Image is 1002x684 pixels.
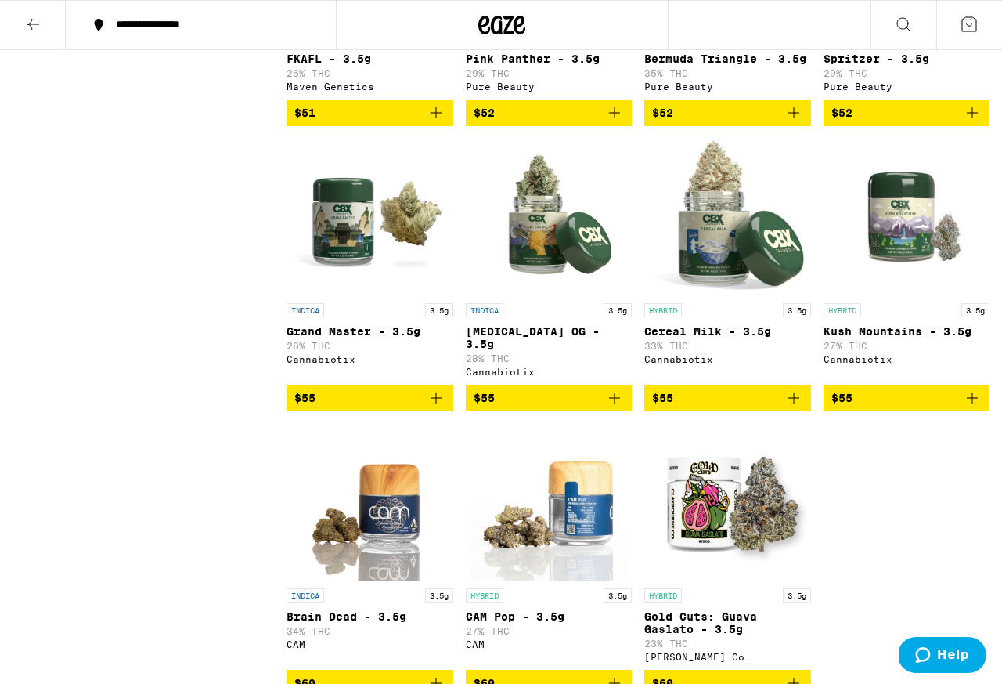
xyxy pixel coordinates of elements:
[287,303,324,317] p: INDICA
[824,100,990,126] button: Add to bag
[425,588,453,603] p: 3.5g
[604,303,632,317] p: 3.5g
[824,385,990,411] button: Add to bag
[294,107,315,119] span: $51
[287,325,453,338] p: Grand Master - 3.5g
[824,354,990,364] div: Cannabiotix
[287,100,453,126] button: Add to bag
[287,354,453,364] div: Cannabiotix
[466,303,503,317] p: INDICA
[649,424,806,581] img: Claybourne Co. - Gold Cuts: Guava Gaslato - 3.5g
[287,139,453,385] a: Open page for Grand Master - 3.5g from Cannabiotix
[287,68,453,78] p: 26% THC
[466,325,633,350] p: [MEDICAL_DATA] OG - 3.5g
[644,139,811,385] a: Open page for Cereal Milk - 3.5g from Cannabiotix
[783,303,811,317] p: 3.5g
[466,626,633,636] p: 27% THC
[824,341,990,351] p: 27% THC
[470,139,627,295] img: Cannabiotix - Jet Lag OG - 3.5g
[644,100,811,126] button: Add to bag
[466,81,633,92] div: Pure Beauty
[466,353,633,364] p: 28% THC
[287,588,324,603] p: INDICA
[824,68,990,78] p: 29% THC
[466,639,633,650] div: CAM
[824,52,990,65] p: Spritzer - 3.5g
[470,424,627,581] img: CAM - CAM Pop - 3.5g
[604,588,632,603] p: 3.5g
[644,385,811,411] button: Add to bag
[287,81,453,92] div: Maven Genetics
[287,52,453,65] p: FKAFL - 3.5g
[828,139,985,295] img: Cannabiotix - Kush Mountains - 3.5g
[783,588,811,603] p: 3.5g
[644,81,811,92] div: Pure Beauty
[899,637,986,676] iframe: Opens a widget where you can find more information
[652,107,673,119] span: $52
[649,139,806,295] img: Cannabiotix - Cereal Milk - 3.5g
[466,139,633,385] a: Open page for Jet Lag OG - 3.5g from Cannabiotix
[466,385,633,411] button: Add to bag
[294,392,315,404] span: $55
[644,341,811,351] p: 33% THC
[831,392,852,404] span: $55
[287,639,453,650] div: CAM
[466,610,633,623] p: CAM Pop - 3.5g
[824,303,861,317] p: HYBRID
[287,610,453,623] p: Brain Dead - 3.5g
[644,639,811,649] p: 23% THC
[824,325,990,338] p: Kush Mountains - 3.5g
[652,392,673,404] span: $55
[474,392,495,404] span: $55
[287,626,453,636] p: 34% THC
[291,139,448,295] img: Cannabiotix - Grand Master - 3.5g
[466,424,633,670] a: Open page for CAM Pop - 3.5g from CAM
[466,100,633,126] button: Add to bag
[961,303,989,317] p: 3.5g
[824,81,990,92] div: Pure Beauty
[287,424,453,670] a: Open page for Brain Dead - 3.5g from CAM
[644,325,811,338] p: Cereal Milk - 3.5g
[466,367,633,377] div: Cannabiotix
[644,52,811,65] p: Bermuda Triangle - 3.5g
[466,68,633,78] p: 29% THC
[287,385,453,411] button: Add to bag
[831,107,852,119] span: $52
[644,68,811,78] p: 35% THC
[644,610,811,635] p: Gold Cuts: Guava Gaslato - 3.5g
[824,139,990,385] a: Open page for Kush Mountains - 3.5g from Cannabiotix
[644,303,682,317] p: HYBRID
[287,341,453,351] p: 28% THC
[425,303,453,317] p: 3.5g
[466,52,633,65] p: Pink Panther - 3.5g
[466,588,503,603] p: HYBRID
[644,424,811,670] a: Open page for Gold Cuts: Guava Gaslato - 3.5g from Claybourne Co.
[644,354,811,364] div: Cannabiotix
[644,588,682,603] p: HYBRID
[291,424,448,581] img: CAM - Brain Dead - 3.5g
[644,652,811,662] div: [PERSON_NAME] Co.
[474,107,495,119] span: $52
